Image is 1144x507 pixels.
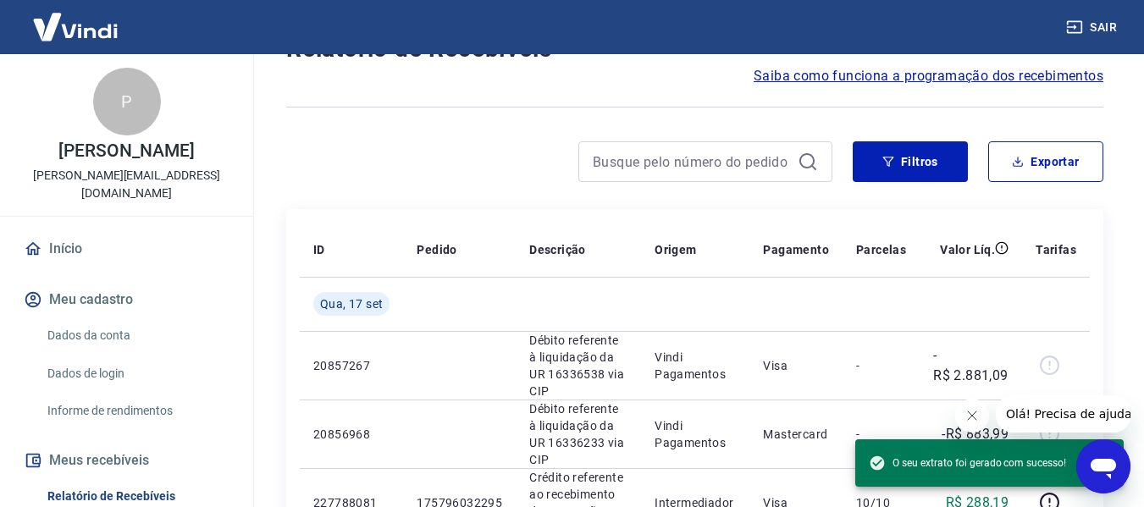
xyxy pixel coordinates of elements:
[10,12,142,25] span: Olá! Precisa de ajuda?
[763,241,829,258] p: Pagamento
[58,142,194,160] p: [PERSON_NAME]
[93,68,161,135] div: P
[20,442,233,479] button: Meus recebíveis
[655,241,696,258] p: Origem
[529,332,627,400] p: Débito referente à liquidação da UR 16336538 via CIP
[1063,12,1124,43] button: Sair
[763,357,829,374] p: Visa
[41,318,233,353] a: Dados da conta
[988,141,1103,182] button: Exportar
[763,426,829,443] p: Mastercard
[955,399,989,433] iframe: Fechar mensagem
[20,281,233,318] button: Meu cadastro
[655,417,736,451] p: Vindi Pagamentos
[853,141,968,182] button: Filtros
[933,345,1009,386] p: -R$ 2.881,09
[313,357,390,374] p: 20857267
[529,241,586,258] p: Descrição
[313,241,325,258] p: ID
[940,241,995,258] p: Valor Líq.
[41,356,233,391] a: Dados de login
[41,394,233,428] a: Informe de rendimentos
[869,455,1066,471] span: O seu extrato foi gerado com sucesso!
[529,400,627,468] p: Débito referente à liquidação da UR 16336233 via CIP
[856,241,906,258] p: Parcelas
[593,149,791,174] input: Busque pelo número do pedido
[856,426,906,443] p: -
[942,424,1009,444] p: -R$ 883,99
[856,357,906,374] p: -
[320,295,383,312] span: Qua, 17 set
[313,426,390,443] p: 20856968
[14,167,240,202] p: [PERSON_NAME][EMAIL_ADDRESS][DOMAIN_NAME]
[655,349,736,383] p: Vindi Pagamentos
[1076,439,1130,493] iframe: Botão para abrir a janela de mensagens
[20,1,130,52] img: Vindi
[996,395,1130,433] iframe: Mensagem da empresa
[20,230,233,267] a: Início
[417,241,456,258] p: Pedido
[1036,241,1076,258] p: Tarifas
[754,66,1103,86] a: Saiba como funciona a programação dos recebimentos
